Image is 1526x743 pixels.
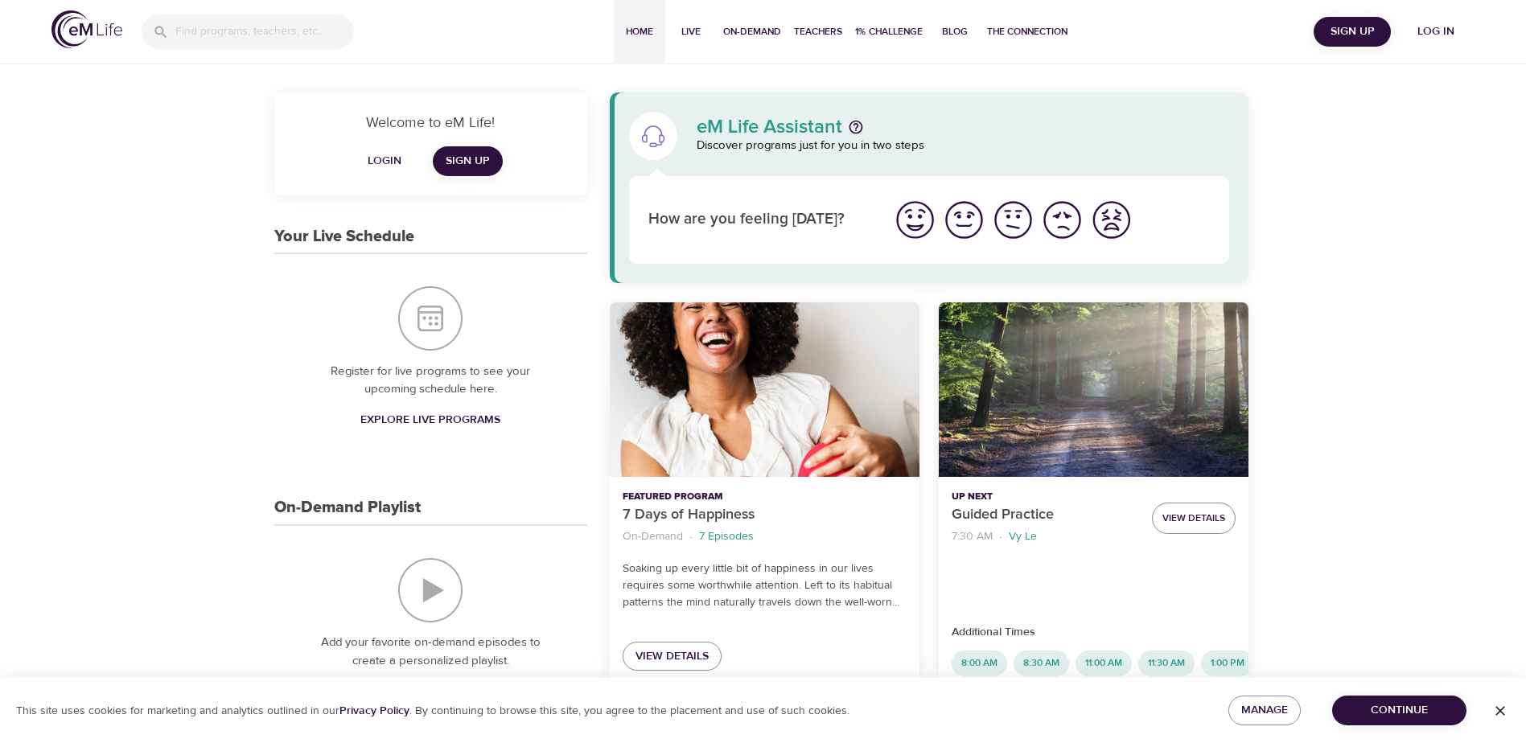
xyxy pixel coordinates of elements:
[306,363,555,399] p: Register for live programs to see your upcoming schedule here.
[623,642,722,671] a: View Details
[991,198,1035,242] img: ok
[855,23,923,40] span: 1% Challenge
[1040,198,1084,242] img: bad
[952,528,993,545] p: 7:30 AM
[1201,651,1254,676] div: 1:00 PM
[635,647,709,667] span: View Details
[306,634,555,670] p: Add your favorite on-demand episodes to create a personalized playlist.
[1076,651,1132,676] div: 11:00 AM
[1009,528,1037,545] p: Vy Le
[940,195,989,244] button: I'm feeling good
[794,23,842,40] span: Teachers
[1076,656,1132,670] span: 11:00 AM
[1404,22,1468,42] span: Log in
[952,490,1139,504] p: Up Next
[952,624,1236,641] p: Additional Times
[942,198,986,242] img: good
[952,504,1139,526] p: Guided Practice
[891,195,940,244] button: I'm feeling great
[274,228,414,246] h3: Your Live Schedule
[672,23,710,40] span: Live
[1087,195,1136,244] button: I'm feeling worst
[952,651,1007,676] div: 8:00 AM
[610,302,919,477] button: 7 Days of Happiness
[1332,696,1466,725] button: Continue
[1138,656,1195,670] span: 11:30 AM
[354,405,507,435] a: Explore Live Programs
[623,526,907,548] nav: breadcrumb
[1201,656,1254,670] span: 1:00 PM
[339,704,409,718] a: Privacy Policy
[648,208,871,232] p: How are you feeling [DATE]?
[51,10,122,48] img: logo
[689,526,693,548] li: ·
[360,410,500,430] span: Explore Live Programs
[623,560,907,611] p: Soaking up every little bit of happiness in our lives requires some worthwhile attention. Left to...
[987,23,1067,40] span: The Connection
[1014,651,1069,676] div: 8:30 AM
[1152,503,1236,534] button: View Details
[623,490,907,504] p: Featured Program
[398,286,463,351] img: Your Live Schedule
[1089,198,1133,242] img: worst
[999,526,1002,548] li: ·
[699,528,754,545] p: 7 Episodes
[1320,22,1384,42] span: Sign Up
[1138,651,1195,676] div: 11:30 AM
[274,499,421,517] h3: On-Demand Playlist
[294,112,568,133] p: Welcome to eM Life!
[952,656,1007,670] span: 8:00 AM
[623,504,907,526] p: 7 Days of Happiness
[936,23,974,40] span: Blog
[365,151,404,171] span: Login
[1397,17,1475,47] button: Log in
[1014,656,1069,670] span: 8:30 AM
[697,117,842,137] p: eM Life Assistant
[623,528,683,545] p: On-Demand
[989,195,1038,244] button: I'm feeling ok
[1345,700,1454,720] span: Continue
[620,23,659,40] span: Home
[175,14,354,49] input: Find programs, teachers, etc...
[1228,696,1301,725] button: Manage
[433,146,503,176] a: Sign Up
[640,123,666,149] img: eM Life Assistant
[359,146,410,176] button: Login
[952,526,1139,548] nav: breadcrumb
[1314,17,1391,47] button: Sign Up
[697,137,1230,155] p: Discover programs just for you in two steps
[723,23,781,40] span: On-Demand
[446,151,490,171] span: Sign Up
[1241,700,1288,720] span: Manage
[893,198,937,242] img: great
[398,558,463,622] img: On-Demand Playlist
[1038,195,1087,244] button: I'm feeling bad
[939,302,1248,477] button: Guided Practice
[1162,510,1225,527] span: View Details
[331,676,529,706] a: Explore On-Demand Programs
